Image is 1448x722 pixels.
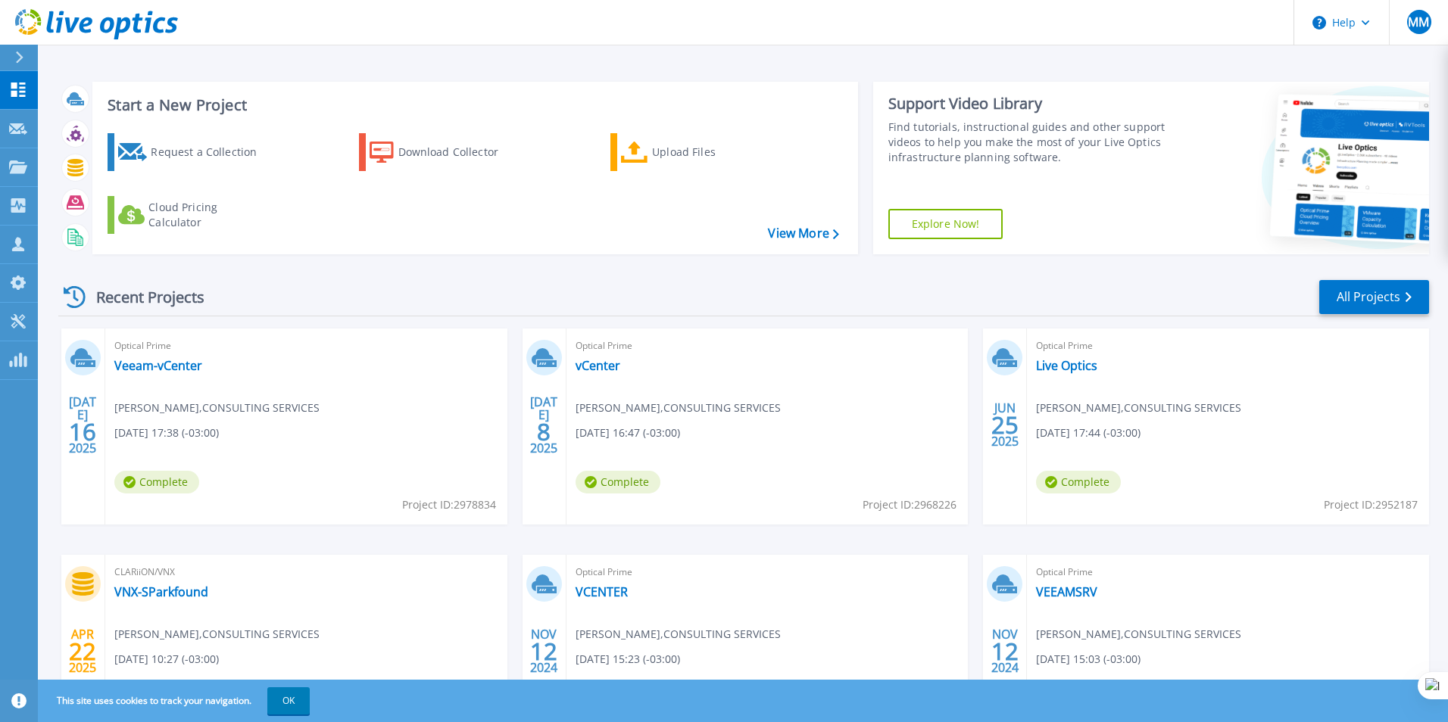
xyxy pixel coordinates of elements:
[69,425,96,438] span: 16
[1036,564,1420,580] span: Optical Prime
[108,97,838,114] h3: Start a New Project
[114,626,320,643] span: [PERSON_NAME] , CONSULTING SERVICES
[151,137,272,167] div: Request a Collection
[114,564,498,580] span: CLARiiON/VNX
[1324,496,1418,513] span: Project ID: 2952187
[402,496,496,513] span: Project ID: 2978834
[888,120,1172,165] div: Find tutorials, instructional guides and other support videos to help you make the most of your L...
[1036,358,1097,373] a: Live Optics
[576,400,781,416] span: [PERSON_NAME] , CONSULTING SERVICES
[1036,400,1241,416] span: [PERSON_NAME] , CONSULTING SERVICES
[114,425,219,441] span: [DATE] 17:38 (-03:00)
[1408,16,1429,28] span: MM
[991,645,1019,658] span: 12
[529,397,558,453] div: [DATE] 2025
[1319,280,1429,314] a: All Projects
[576,584,628,599] a: VCENTER
[69,645,96,658] span: 22
[68,397,97,453] div: [DATE] 2025
[148,200,270,230] div: Cloud Pricing Calculator
[1036,338,1420,354] span: Optical Prime
[652,137,773,167] div: Upload Files
[1036,471,1121,493] span: Complete
[108,133,276,171] a: Request a Collection
[576,651,680,668] span: [DATE] 15:23 (-03:00)
[114,584,208,599] a: VNX-SParkfound
[529,624,558,679] div: NOV 2024
[398,137,520,167] div: Download Collector
[991,419,1019,431] span: 25
[863,496,956,513] span: Project ID: 2968226
[991,397,1019,453] div: JUN 2025
[114,338,498,354] span: Optical Prime
[768,226,838,241] a: View More
[1036,584,1097,599] a: VEEAMSRV
[888,209,1003,239] a: Explore Now!
[114,471,199,493] span: Complete
[537,425,551,438] span: 8
[68,624,97,679] div: APR 2025
[58,279,225,316] div: Recent Projects
[114,400,320,416] span: [PERSON_NAME] , CONSULTING SERVICES
[576,564,960,580] span: Optical Prime
[1036,425,1141,441] span: [DATE] 17:44 (-03:00)
[359,133,528,171] a: Download Collector
[576,425,680,441] span: [DATE] 16:47 (-03:00)
[610,133,779,171] a: Upload Files
[991,624,1019,679] div: NOV 2024
[42,687,310,714] span: This site uses cookies to track your navigation.
[530,645,557,658] span: 12
[114,651,219,668] span: [DATE] 10:27 (-03:00)
[114,358,202,373] a: Veeam-vCenter
[1036,626,1241,643] span: [PERSON_NAME] , CONSULTING SERVICES
[576,338,960,354] span: Optical Prime
[576,358,620,373] a: vCenter
[267,687,310,714] button: OK
[576,626,781,643] span: [PERSON_NAME] , CONSULTING SERVICES
[888,94,1172,114] div: Support Video Library
[1036,651,1141,668] span: [DATE] 15:03 (-03:00)
[576,471,660,493] span: Complete
[108,196,276,234] a: Cloud Pricing Calculator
